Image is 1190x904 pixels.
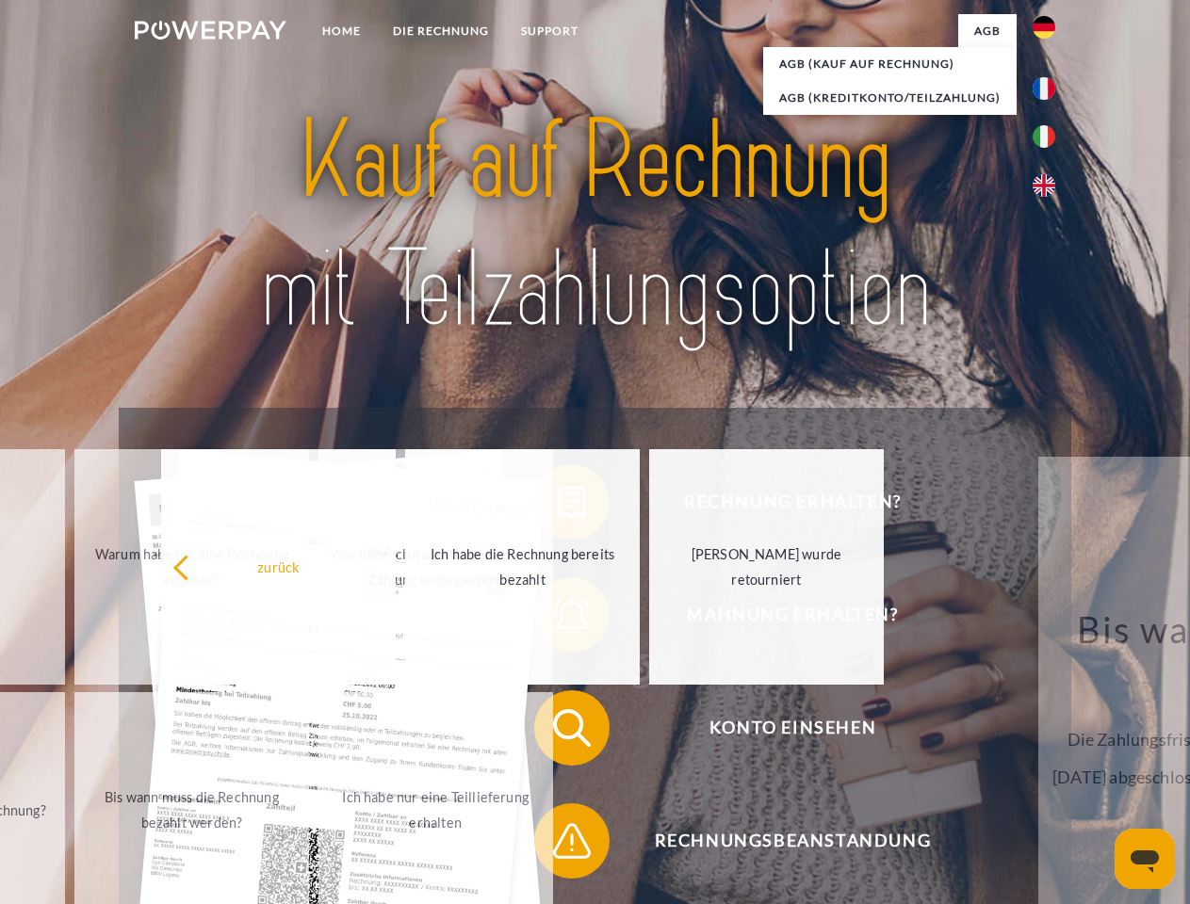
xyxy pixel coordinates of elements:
iframe: Schaltfläche zum Öffnen des Messaging-Fensters [1115,829,1175,889]
img: en [1033,174,1055,197]
img: de [1033,16,1055,39]
div: [PERSON_NAME] wurde retourniert [660,541,872,592]
span: Konto einsehen [562,690,1023,766]
div: Ich habe die Rechnung bereits bezahlt [416,541,628,592]
div: Warum habe ich eine Rechnung erhalten? [86,541,298,592]
button: Konto einsehen [534,690,1024,766]
a: agb [958,14,1017,48]
div: zurück [172,554,384,579]
img: title-powerpay_de.svg [180,90,1010,361]
span: Rechnungsbeanstandung [562,803,1023,879]
img: fr [1033,77,1055,100]
a: Home [306,14,377,48]
a: SUPPORT [505,14,595,48]
a: DIE RECHNUNG [377,14,505,48]
img: logo-powerpay-white.svg [135,21,286,40]
a: AGB (Kreditkonto/Teilzahlung) [763,81,1017,115]
div: Ich habe nur eine Teillieferung erhalten [330,784,542,835]
img: it [1033,125,1055,148]
div: Bis wann muss die Rechnung bezahlt werden? [86,784,298,835]
button: Rechnungsbeanstandung [534,803,1024,879]
a: AGB (Kauf auf Rechnung) [763,47,1017,81]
